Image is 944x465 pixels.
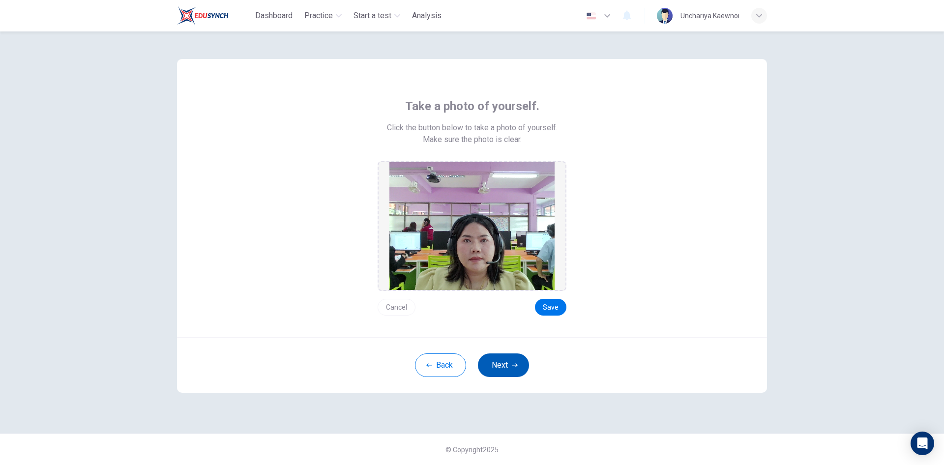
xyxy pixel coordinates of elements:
[177,6,229,26] img: Train Test logo
[255,10,293,22] span: Dashboard
[389,162,555,290] img: preview screemshot
[657,8,673,24] img: Profile picture
[300,7,346,25] button: Practice
[304,10,333,22] span: Practice
[585,12,597,20] img: en
[478,353,529,377] button: Next
[350,7,404,25] button: Start a test
[405,98,539,114] span: Take a photo of yourself.
[354,10,391,22] span: Start a test
[412,10,442,22] span: Analysis
[408,7,445,25] button: Analysis
[911,432,934,455] div: Open Intercom Messenger
[423,134,522,145] span: Make sure the photo is clear.
[415,353,466,377] button: Back
[445,446,499,454] span: © Copyright 2025
[177,6,251,26] a: Train Test logo
[378,299,415,316] button: Cancel
[535,299,566,316] button: Save
[251,7,296,25] button: Dashboard
[387,122,558,134] span: Click the button below to take a photo of yourself.
[680,10,739,22] div: Unchariya Kaewnoi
